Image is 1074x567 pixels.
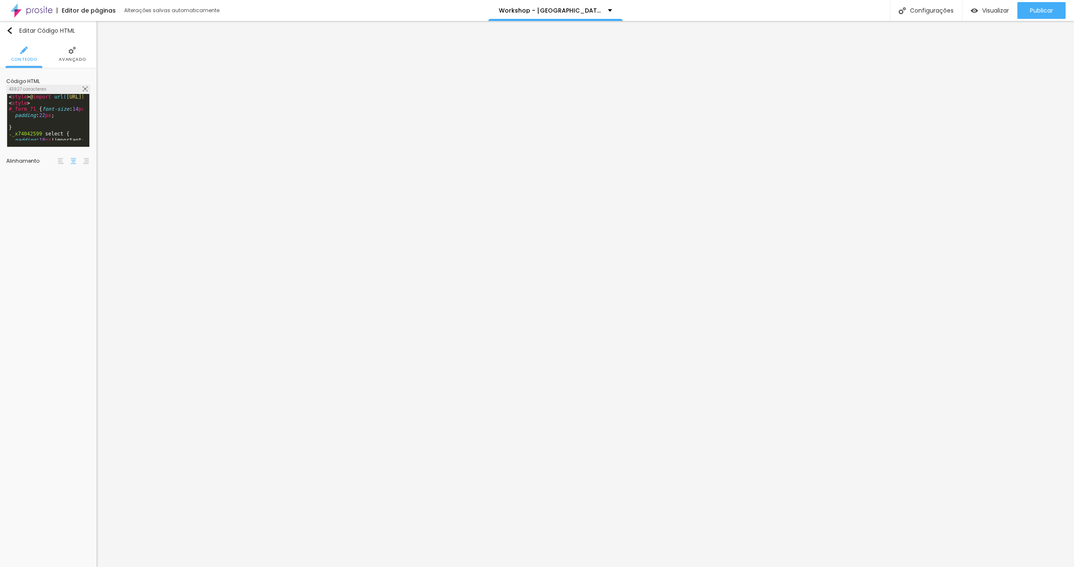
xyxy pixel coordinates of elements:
p: Workshop - [GEOGRAPHIC_DATA] [499,8,602,13]
div: Alterações salvas automaticamente [124,8,221,13]
span: Visualizar [982,7,1009,14]
img: paragraph-right-align.svg [83,158,89,164]
div: Código HTML [6,79,90,84]
img: Icone [6,27,13,34]
button: Publicar [1017,2,1066,19]
div: Editor de páginas [57,8,116,13]
button: Visualizar [962,2,1017,19]
img: paragraph-left-align.svg [58,158,64,164]
img: Icone [83,86,88,91]
span: Avançado [59,57,86,62]
img: Icone [899,7,906,14]
img: paragraph-center-align.svg [70,158,76,164]
img: view-1.svg [971,7,978,14]
iframe: Editor [96,21,1074,567]
div: 43927 caracteres [7,85,90,94]
span: Conteúdo [11,57,37,62]
div: Alinhamento [6,159,57,164]
img: Icone [68,47,76,54]
div: Editar Código HTML [6,27,75,34]
span: Publicar [1030,7,1053,14]
img: Icone [20,47,28,54]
